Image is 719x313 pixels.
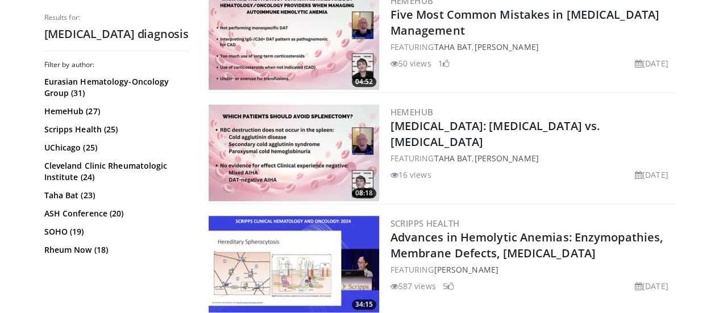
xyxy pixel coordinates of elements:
[474,153,538,164] a: [PERSON_NAME]
[352,77,376,87] span: 04:52
[390,229,663,261] a: Advances in Hemolytic Anemias: Enzymopathies, Membrane Defects, [MEDICAL_DATA]
[44,124,186,135] a: Scripps Health (25)
[390,152,673,164] div: FEATURING ,
[209,105,379,201] a: 08:18
[390,264,673,276] div: FEATURING
[44,106,186,117] a: HemeHub (27)
[44,142,186,153] a: UChicago (25)
[390,7,659,38] a: Five Most Common Mistakes in [MEDICAL_DATA] Management
[390,169,431,181] li: 16 views
[44,208,186,219] a: ASH Conference (20)
[352,299,376,310] span: 34:15
[390,41,673,53] div: FEATURING ,
[44,76,186,99] a: Eurasian Hematology-Oncology Group (31)
[438,57,450,69] li: 1
[209,216,379,312] a: 34:15
[209,105,379,201] img: c36b686d-efaa-436d-851f-fa080457956d.300x170_q85_crop-smart_upscale.jpg
[44,13,189,22] p: Results for:
[390,218,460,229] a: Scripps Health
[635,57,668,69] li: [DATE]
[390,57,431,69] li: 50 views
[434,264,498,275] a: [PERSON_NAME]
[390,106,434,118] a: HemeHub
[474,41,538,52] a: [PERSON_NAME]
[434,41,472,52] a: Taha Bat
[352,188,376,198] span: 08:18
[44,226,186,237] a: SOHO (19)
[390,118,600,149] a: [MEDICAL_DATA]: [MEDICAL_DATA] vs. [MEDICAL_DATA]
[44,244,186,256] a: Rheum Now (18)
[44,190,186,201] a: Taha Bat (23)
[44,160,186,183] a: Cleveland Clinic Rheumatologic Institute (24)
[390,280,436,292] li: 587 views
[443,280,454,292] li: 5
[44,60,189,69] h3: Filter by author:
[44,27,189,41] h2: [MEDICAL_DATA] diagnosis
[434,153,472,164] a: Taha Bat
[209,216,379,312] img: 96162d78-033f-4430-9e11-8f127852ad3b.300x170_q85_crop-smart_upscale.jpg
[635,169,668,181] li: [DATE]
[635,280,668,292] li: [DATE]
